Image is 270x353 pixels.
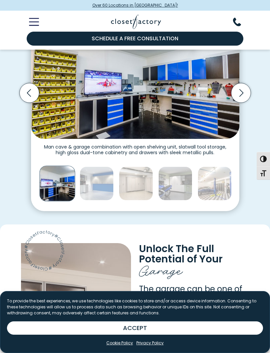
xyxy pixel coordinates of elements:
[198,167,232,200] img: Stylized garage system with black melamine cabinetry, open shelving, and slatwall organizer.
[139,259,183,279] span: Garage
[7,298,263,316] p: To provide the best experiences, we use technologies like cookies to store and/or access device i...
[111,15,161,29] img: Closet Factory Logo
[17,81,41,105] button: Previous slide
[106,340,133,346] a: Cookie Policy
[139,242,194,255] span: Unlock The
[27,32,243,46] a: Schedule a Free Consultation
[257,166,270,180] button: Toggle Font size
[92,2,178,8] span: Over 60 Locations in [GEOGRAPHIC_DATA]!
[7,321,263,335] button: ACCEPT
[21,18,39,26] button: Toggle Mobile Menu
[139,242,214,266] span: Full Potential
[119,167,153,200] img: Garage cabinetry with sliding doors and workstation drawers on wheels for easy mobility.
[158,167,192,200] img: Two-tone cabinet system in high-gloss white and black, glass front doors, open shelving, and deco...
[39,166,75,201] img: Man cave & garage combination with open shelving unit, slatwall tool storage, high gloss dual-ton...
[136,340,164,346] a: Privacy Policy
[31,30,239,139] img: Man cave & garage combination with open shelving unit, slatwall tool storage, high gloss dual-ton...
[229,81,253,105] button: Next slide
[233,18,249,26] button: Phone Number
[31,139,239,156] figcaption: Man cave & garage combination with open shelving unit, slatwall tool storage, high gloss dual-ton...
[257,152,270,166] button: Toggle High Contrast
[80,167,114,200] img: Grey high-gloss upper cabinetry with black slatwall organizer and accent glass-front doors.
[187,252,223,266] span: of Your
